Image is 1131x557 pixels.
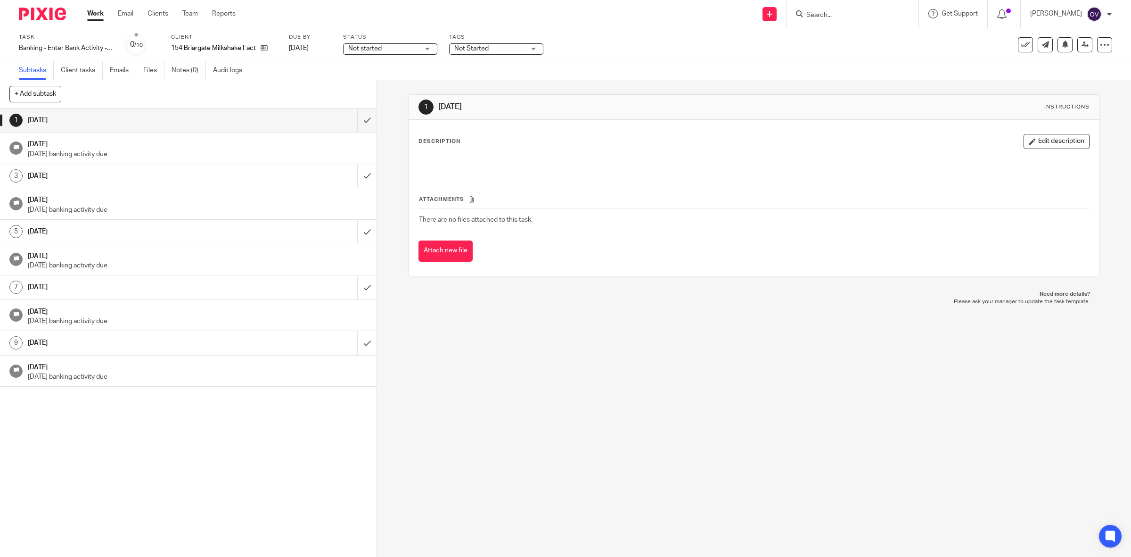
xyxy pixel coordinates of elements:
[172,61,206,80] a: Notes (0)
[419,197,464,202] span: Attachments
[289,33,331,41] label: Due by
[1087,7,1102,22] img: svg%3E
[28,113,241,127] h1: [DATE]
[454,45,489,52] span: Not Started
[449,33,543,41] label: Tags
[110,61,136,80] a: Emails
[438,102,774,112] h1: [DATE]
[118,9,133,18] a: Email
[348,45,382,52] span: Not started
[28,261,367,270] p: [DATE] banking activity due
[143,61,164,80] a: Files
[805,11,890,20] input: Search
[171,33,277,41] label: Client
[28,193,367,205] h1: [DATE]
[419,216,533,223] span: There are no files attached to this task.
[213,61,249,80] a: Audit logs
[19,61,54,80] a: Subtasks
[289,45,309,51] span: [DATE]
[19,8,66,20] img: Pixie
[171,43,256,53] p: 154 Briargate Milkshake Factory
[418,298,1090,306] p: Please ask your manager to update the task template.
[942,10,978,17] span: Get Support
[28,224,241,239] h1: [DATE]
[28,316,367,326] p: [DATE] banking activity due
[1030,9,1082,18] p: [PERSON_NAME]
[28,150,367,159] p: [DATE] banking activity due
[28,372,367,382] p: [DATE] banking activity due
[87,9,104,18] a: Work
[1044,103,1090,111] div: Instructions
[1024,134,1090,149] button: Edit description
[28,336,241,350] h1: [DATE]
[182,9,198,18] a: Team
[28,360,367,372] h1: [DATE]
[418,100,434,115] div: 1
[19,33,113,41] label: Task
[28,280,241,294] h1: [DATE]
[134,42,143,48] small: /10
[212,9,236,18] a: Reports
[28,137,367,149] h1: [DATE]
[9,281,23,294] div: 7
[9,86,61,102] button: + Add subtask
[9,114,23,127] div: 1
[343,33,437,41] label: Status
[9,169,23,183] div: 3
[19,43,113,53] div: Banking - Enter Bank Activity - week 35
[28,169,241,183] h1: [DATE]
[61,61,103,80] a: Client tasks
[130,39,143,50] div: 0
[28,305,367,316] h1: [DATE]
[9,336,23,349] div: 9
[9,225,23,238] div: 5
[28,249,367,261] h1: [DATE]
[418,291,1090,298] p: Need more details?
[148,9,168,18] a: Clients
[28,205,367,215] p: [DATE] banking activity due
[418,138,460,145] p: Description
[418,241,473,262] button: Attach new file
